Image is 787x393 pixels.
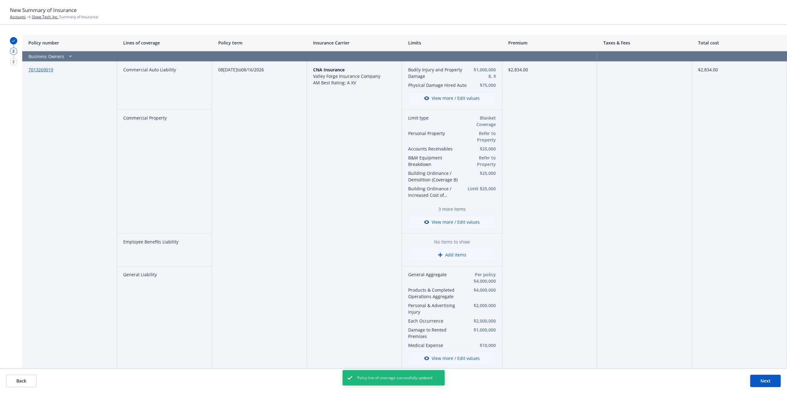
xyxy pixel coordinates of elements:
div: Employee Benefits Liability [117,234,212,266]
span: Summary of Insurance [32,14,98,19]
button: Damage to Rented Premises [408,327,463,340]
div: Business Owners [22,51,597,61]
span: 08[DATE] [218,67,237,73]
button: General Aggregate [408,271,463,278]
a: Slope Tech, Inc. [32,14,58,19]
button: Refer to Property Schedule [465,130,496,143]
button: $10,000 [465,342,496,349]
a: Accounts [10,14,26,19]
div: to [212,61,307,370]
h1: New Summary of Insurance [10,6,777,14]
div: General Liability [117,266,212,370]
button: Medical Expense [408,342,463,349]
div: Commercial Auto Liability [117,61,212,110]
div: Taxes & Fees [597,35,692,51]
button: Resize column [497,35,502,51]
button: $25,000 [465,170,496,176]
span: No items to show [408,239,496,245]
button: Add items [408,249,496,261]
span: Policy line of coverage successfully updated [357,375,432,381]
button: $1,000,000 [465,327,496,333]
button: Resize column [207,35,212,51]
button: Resize column [397,35,402,51]
button: Limit $25,000 [465,185,496,192]
button: B&M Equipment Breakdown [408,154,463,167]
button: $4,000,000 [465,287,496,293]
div: 2 [10,48,17,55]
div: Premium [502,35,597,51]
a: 7013269019 [28,67,53,73]
button: $25,000 [465,146,496,152]
span: 3 more items [408,206,496,212]
button: Back [6,375,36,387]
button: Blanket Coverage Policy Limit: $250,000 [465,115,496,128]
button: Per policy $4,000,000 [465,271,496,284]
button: Resize column [687,35,692,51]
button: View more / Edit values [408,92,496,104]
button: $75,000 [473,82,496,88]
div: Lines of coverage [117,35,212,51]
button: Refer to Property Schedule [465,154,496,167]
div: 3 [10,58,17,65]
button: Next [750,375,781,387]
button: View more / Edit values [408,352,496,365]
button: Resize column [782,35,787,51]
button: Resize column [112,35,117,51]
button: $1,000,000 8, 9 [473,66,496,79]
button: Products & Completed Operations Aggregate [408,287,463,300]
button: $2,000,000 [465,318,496,324]
div: $2,834.00 [502,61,597,370]
button: Building Ordinance / Increased Cost of Construction (Coverage C) [408,185,463,198]
span: 08/16/2026 [241,67,264,73]
span: AM Best Rating: A XV [313,80,356,86]
span: Valley Forge Insurance Company [313,73,380,79]
div: Policy term [212,35,307,51]
button: Resize column [592,35,597,51]
button: Physical Damage Hired Auto [408,82,470,88]
button: Bodily Injury and Property Damage [408,66,470,79]
div: Total cost [692,35,787,51]
div: Limits [402,35,502,51]
button: Building Ordinance / Demolition (Coverage B) [408,170,463,183]
div: Commercial Property [117,110,212,234]
button: Personal & Advertising Injury [408,302,463,315]
div: Policy number [22,35,117,51]
button: View more / Edit values [408,216,496,228]
button: $2,000,000 [465,302,496,309]
button: Resize column [302,35,307,51]
div: Insurance Carrier [307,35,402,51]
button: Personal Property [408,130,463,137]
span: CNA Insurance [313,67,345,73]
div: $2,834.00 [692,61,787,370]
button: Limit type [408,115,463,121]
button: Each Occurrence [408,318,463,324]
button: Accounts Receivables [408,146,463,152]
